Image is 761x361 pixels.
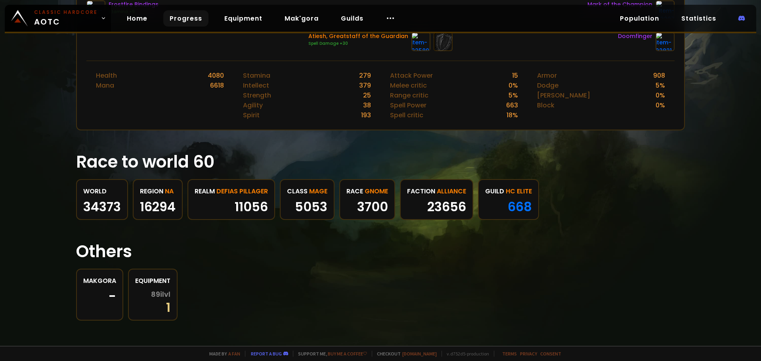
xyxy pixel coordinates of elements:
[346,186,388,196] div: race
[400,179,473,220] a: factionAlliance23656
[83,201,121,213] div: 34373
[76,269,123,321] a: Makgora-
[537,100,554,110] div: Block
[359,71,371,80] div: 279
[520,351,537,357] a: Privacy
[402,351,437,357] a: [DOMAIN_NAME]
[656,32,675,51] img: item-22821
[390,71,433,80] div: Attack Power
[308,40,408,47] div: Spell Damage +30
[390,100,426,110] div: Spell Power
[618,32,652,40] div: Doomfinger
[309,186,327,196] span: Mage
[135,290,170,313] div: 1
[120,10,154,27] a: Home
[96,71,117,80] div: Health
[506,100,518,110] div: 663
[656,90,665,100] div: 0 %
[243,90,271,100] div: Strength
[243,71,270,80] div: Stamina
[140,186,176,196] div: region
[140,201,176,213] div: 16294
[133,179,183,220] a: regionNA16294
[675,10,723,27] a: Statistics
[308,32,408,40] div: Atiesh, Greatstaff of the Guardian
[128,269,178,321] a: Equipment89ilvl1
[5,5,111,32] a: Classic HardcoreAOTC
[280,179,335,220] a: classMage5053
[195,201,268,213] div: 11056
[411,32,430,51] img: item-22589
[187,179,275,220] a: realmDefias Pillager11056
[243,110,260,120] div: Spirit
[656,80,665,90] div: 5 %
[335,10,370,27] a: Guilds
[216,186,268,196] span: Defias Pillager
[34,9,98,28] span: AOTC
[540,351,561,357] a: Consent
[359,80,371,90] div: 379
[614,10,665,27] a: Population
[251,351,282,357] a: Report a bug
[109,0,159,9] div: Frostfire Bindings
[293,351,367,357] span: Support me,
[507,110,518,120] div: 18 %
[512,71,518,80] div: 15
[76,149,685,174] h1: Race to world 60
[278,10,325,27] a: Mak'gora
[135,276,170,286] div: Equipment
[587,0,652,9] div: Mark of the Champion
[165,186,174,196] span: NA
[210,80,224,90] div: 6618
[390,90,428,100] div: Range critic
[537,71,557,80] div: Armor
[83,276,116,286] div: Makgora
[195,186,268,196] div: realm
[287,201,327,213] div: 5053
[509,90,518,100] div: 5 %
[363,90,371,100] div: 25
[390,80,427,90] div: Melee critic
[506,186,532,196] span: HC Elite
[363,100,371,110] div: 38
[83,186,121,196] div: World
[346,201,388,213] div: 3700
[287,186,327,196] div: class
[509,80,518,90] div: 0 %
[83,290,116,302] div: -
[96,80,114,90] div: Mana
[243,80,269,90] div: Intellect
[537,90,590,100] div: [PERSON_NAME]
[208,71,224,80] div: 4080
[76,239,685,264] h1: Others
[656,100,665,110] div: 0 %
[34,9,98,16] small: Classic Hardcore
[442,351,489,357] span: v. d752d5 - production
[365,186,388,196] span: Gnome
[537,80,558,90] div: Dodge
[163,10,208,27] a: Progress
[485,186,532,196] div: guild
[151,290,170,298] span: 89 ilvl
[407,201,466,213] div: 23656
[243,100,263,110] div: Agility
[485,201,532,213] div: 668
[390,110,423,120] div: Spell critic
[339,179,395,220] a: raceGnome3700
[228,351,240,357] a: a fan
[437,186,466,196] span: Alliance
[502,351,517,357] a: Terms
[653,71,665,80] div: 908
[361,110,371,120] div: 193
[218,10,269,27] a: Equipment
[407,186,466,196] div: faction
[372,351,437,357] span: Checkout
[328,351,367,357] a: Buy me a coffee
[76,179,128,220] a: World34373
[205,351,240,357] span: Made by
